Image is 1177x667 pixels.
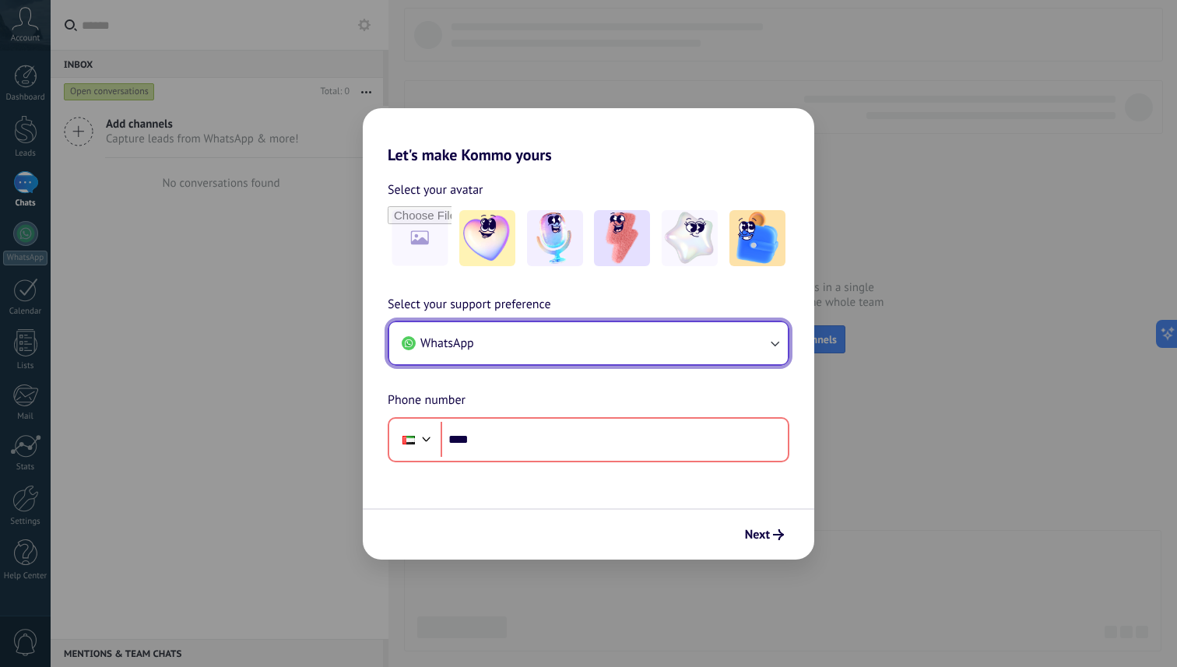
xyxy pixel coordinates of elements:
span: WhatsApp [420,335,474,351]
span: Next [745,529,770,540]
button: Next [738,521,791,548]
span: Select your avatar [388,180,483,200]
img: -3.jpeg [594,210,650,266]
img: -4.jpeg [662,210,718,266]
img: -1.jpeg [459,210,515,266]
h2: Let's make Kommo yours [363,108,814,164]
span: Select your support preference [388,295,551,315]
img: -5.jpeg [729,210,785,266]
span: Phone number [388,391,466,411]
button: WhatsApp [389,322,788,364]
div: United Arab Emirates: + 971 [394,423,423,456]
img: -2.jpeg [527,210,583,266]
